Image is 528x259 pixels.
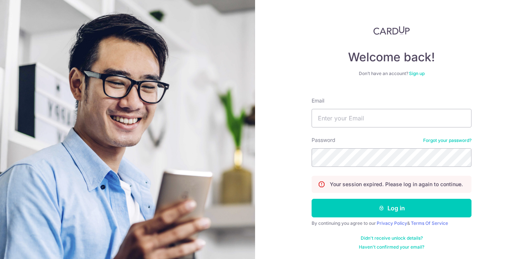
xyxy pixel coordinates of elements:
label: Password [312,136,335,144]
a: Didn't receive unlock details? [361,235,423,241]
a: Haven't confirmed your email? [359,244,424,250]
h4: Welcome back! [312,50,471,65]
div: Don’t have an account? [312,71,471,77]
div: By continuing you agree to our & [312,220,471,226]
a: Sign up [409,71,425,76]
button: Log in [312,199,471,217]
p: Your session expired. Please log in again to continue. [330,181,463,188]
label: Email [312,97,324,104]
a: Forgot your password? [423,137,471,143]
a: Privacy Policy [377,220,407,226]
a: Terms Of Service [411,220,448,226]
input: Enter your Email [312,109,471,127]
img: CardUp Logo [373,26,410,35]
